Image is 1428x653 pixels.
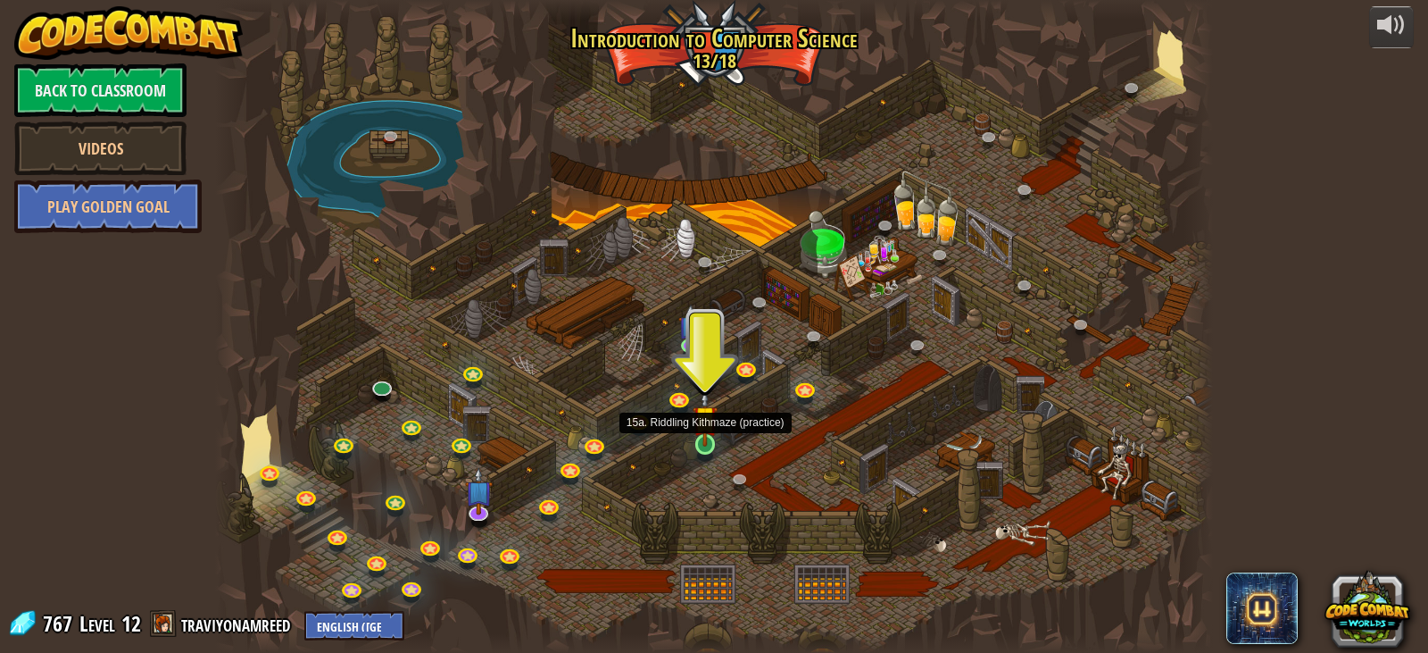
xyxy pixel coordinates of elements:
img: level-banner-unstarted-subscriber.png [678,305,703,347]
a: Back to Classroom [14,63,187,117]
span: 12 [121,609,141,638]
img: level-banner-started.png [693,389,718,447]
button: Adjust volume [1369,6,1414,48]
img: level-banner-unstarted-subscriber.png [465,468,493,516]
span: Level [79,609,115,639]
a: Videos [14,121,187,175]
a: traviyonamreed [181,609,295,638]
a: Play Golden Goal [14,180,202,233]
span: 767 [43,609,78,638]
img: CodeCombat - Learn how to code by playing a game [14,6,243,60]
